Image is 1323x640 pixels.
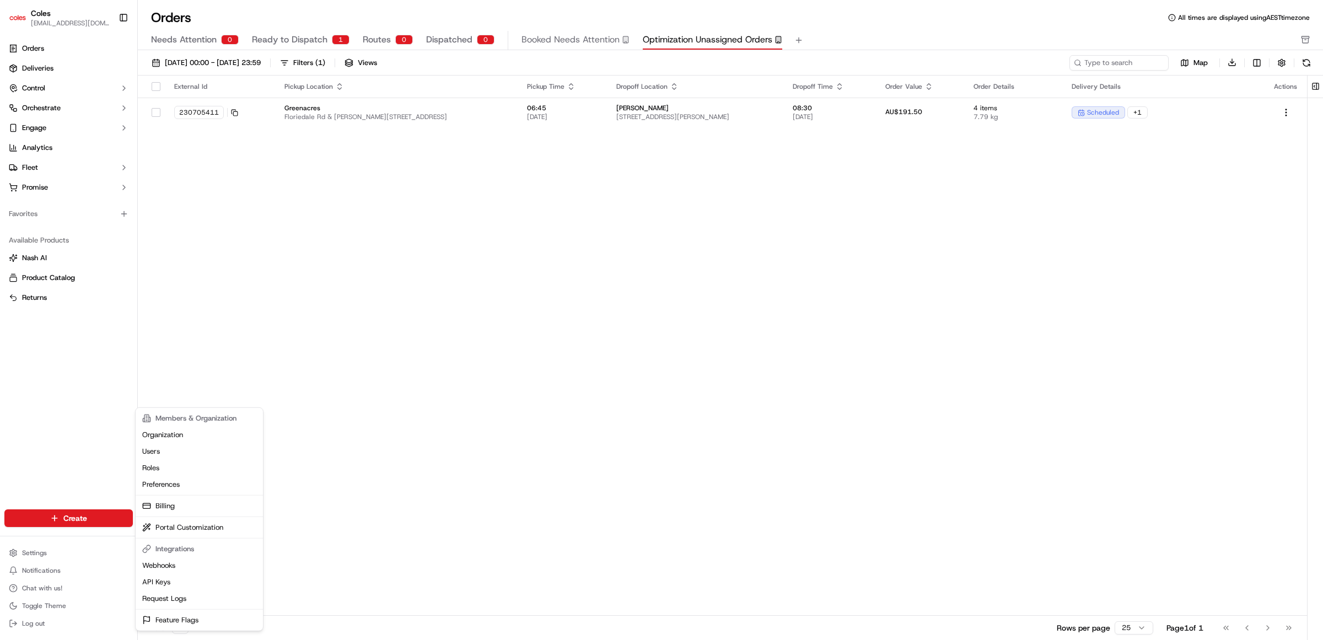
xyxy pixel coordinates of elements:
input: Got a question? Start typing here... [29,71,198,83]
div: 💻 [93,161,102,170]
div: Members & Organization [138,410,261,427]
div: Start new chat [37,105,181,116]
a: API Keys [138,574,261,590]
button: Start new chat [187,109,201,122]
a: Feature Flags [138,612,261,628]
img: Nash [11,11,33,33]
a: Request Logs [138,590,261,607]
a: Organization [138,427,261,443]
img: 1736555255976-a54dd68f-1ca7-489b-9aae-adbdc363a1c4 [11,105,31,125]
a: Powered byPylon [78,186,133,195]
div: Integrations [138,541,261,557]
a: Portal Customization [138,519,261,536]
span: Pylon [110,187,133,195]
a: 📗Knowledge Base [7,155,89,175]
a: Preferences [138,476,261,493]
a: 💻API Documentation [89,155,181,175]
a: Billing [138,498,261,514]
a: Users [138,443,261,460]
p: Welcome 👋 [11,44,201,62]
span: API Documentation [104,160,177,171]
a: Webhooks [138,557,261,574]
div: 📗 [11,161,20,170]
div: We're available if you need us! [37,116,139,125]
a: Roles [138,460,261,476]
span: Knowledge Base [22,160,84,171]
